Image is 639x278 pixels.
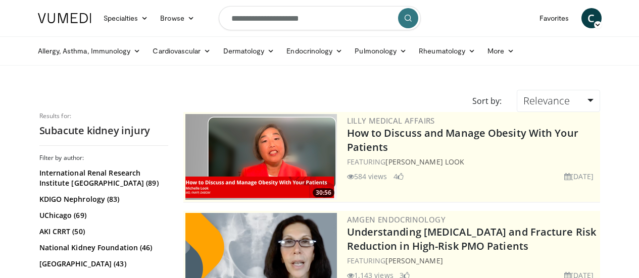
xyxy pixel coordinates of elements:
[32,41,147,61] a: Allergy, Asthma, Immunology
[465,90,509,112] div: Sort by:
[39,227,166,237] a: AKI CRRT (50)
[347,225,597,253] a: Understanding [MEDICAL_DATA] and Fracture Risk Reduction in High-Risk PMO Patients
[394,171,404,182] li: 4
[581,8,602,28] a: C
[38,13,91,23] img: VuMedi Logo
[39,168,166,188] a: International Renal Research Institute [GEOGRAPHIC_DATA] (89)
[39,124,168,137] h2: Subacute kidney injury
[39,154,168,162] h3: Filter by author:
[533,8,575,28] a: Favorites
[347,116,435,126] a: Lilly Medical Affairs
[347,156,598,167] div: FEATURING
[185,114,337,200] a: 30:56
[564,171,594,182] li: [DATE]
[347,171,387,182] li: 584 views
[39,243,166,253] a: National Kidney Foundation (46)
[185,114,337,200] img: c98a6a29-1ea0-4bd5-8cf5-4d1e188984a7.png.300x170_q85_crop-smart_upscale.png
[347,255,598,266] div: FEATURING
[97,8,155,28] a: Specialties
[39,259,166,269] a: [GEOGRAPHIC_DATA] (43)
[39,194,166,204] a: KDIGO Nephrology (83)
[217,41,281,61] a: Dermatology
[523,94,570,107] span: Relevance
[313,188,334,197] span: 30:56
[347,126,578,154] a: How to Discuss and Manage Obesity With Your Patients
[146,41,217,61] a: Cardiovascular
[413,41,481,61] a: Rheumatology
[280,41,349,61] a: Endocrinology
[347,214,446,225] a: Amgen Endocrinology
[219,6,421,30] input: Search topics, interventions
[481,41,520,61] a: More
[39,210,166,220] a: UChicago (69)
[517,90,600,112] a: Relevance
[154,8,201,28] a: Browse
[385,256,443,265] a: [PERSON_NAME]
[349,41,413,61] a: Pulmonology
[385,157,464,166] a: [PERSON_NAME] Look
[39,112,168,120] p: Results for:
